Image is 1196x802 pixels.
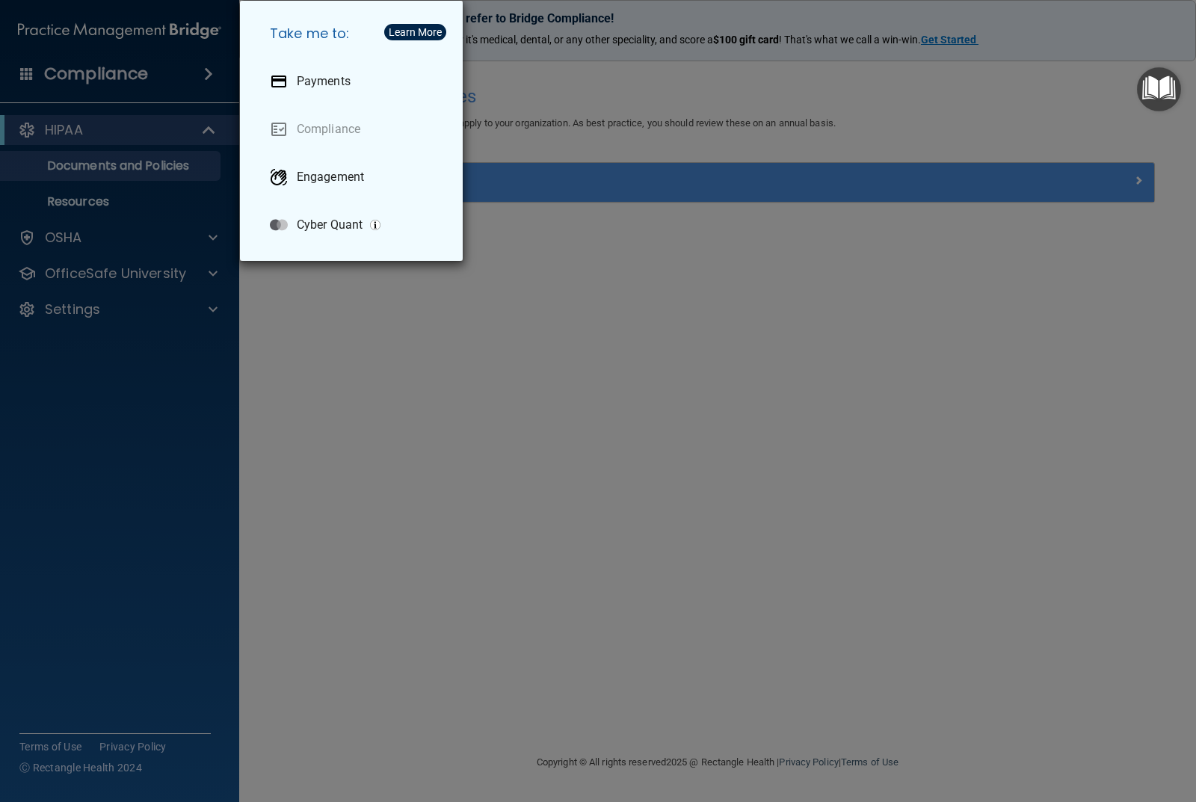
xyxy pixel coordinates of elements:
a: Cyber Quant [258,204,451,246]
button: Open Resource Center [1137,67,1181,111]
a: Engagement [258,156,451,198]
a: Compliance [258,108,451,150]
div: Learn More [389,27,442,37]
a: Payments [258,61,451,102]
p: Engagement [297,170,364,185]
p: Payments [297,74,351,89]
p: Cyber Quant [297,218,363,232]
h5: Take me to: [258,13,451,55]
button: Learn More [384,24,446,40]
